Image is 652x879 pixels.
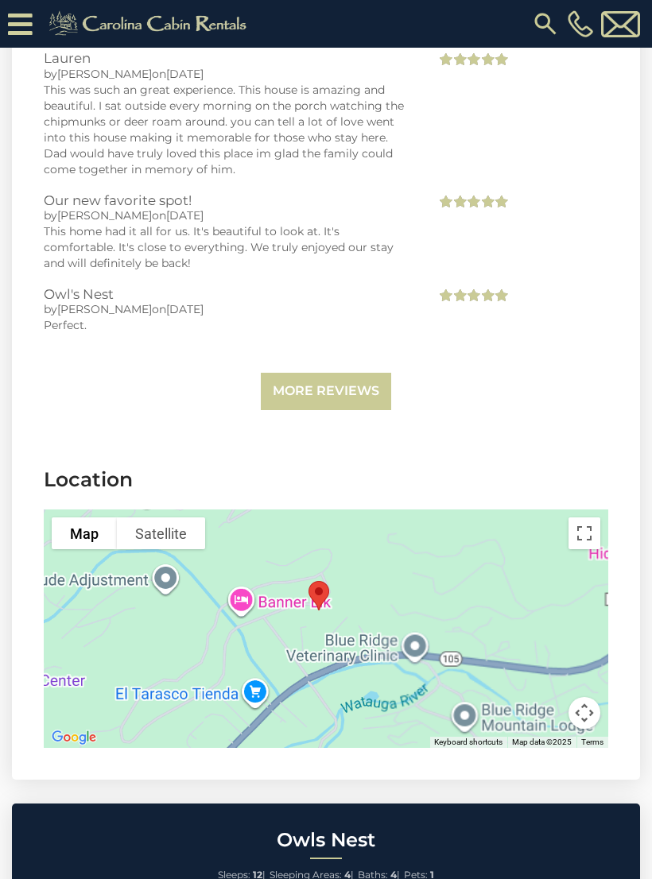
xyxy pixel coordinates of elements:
[512,738,572,746] span: Map data ©2025
[48,727,100,748] a: Open this area in Google Maps (opens a new window)
[44,193,412,207] h3: Our new favorite spot!
[166,208,204,223] span: [DATE]
[117,517,205,549] button: Show satellite imagery
[581,738,603,746] a: Terms (opens in new tab)
[564,10,597,37] a: [PHONE_NUMBER]
[166,302,204,316] span: [DATE]
[44,466,608,494] h3: Location
[57,302,152,316] span: [PERSON_NAME]
[166,67,204,81] span: [DATE]
[16,830,636,850] h2: Owls Nest
[44,287,412,301] h3: Owl's Nest
[44,223,412,271] div: This home had it all for us. It's beautiful to look at. It's comfortable. It's close to everythin...
[52,517,117,549] button: Show street map
[569,517,600,549] button: Toggle fullscreen view
[44,317,412,333] div: Perfect.
[569,697,600,729] button: Map camera controls
[44,82,412,177] div: This was such an great experience. This house is amazing and beautiful. I sat outside every morni...
[41,8,260,40] img: Khaki-logo.png
[434,737,503,748] button: Keyboard shortcuts
[48,727,100,748] img: Google
[57,67,152,81] span: [PERSON_NAME]
[44,66,412,82] div: by on
[302,575,336,617] div: Owls Nest
[44,51,412,65] h3: Lauren
[531,10,560,38] img: search-regular.svg
[44,207,412,223] div: by on
[44,301,412,317] div: by on
[57,208,152,223] span: [PERSON_NAME]
[261,373,391,410] a: More Reviews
